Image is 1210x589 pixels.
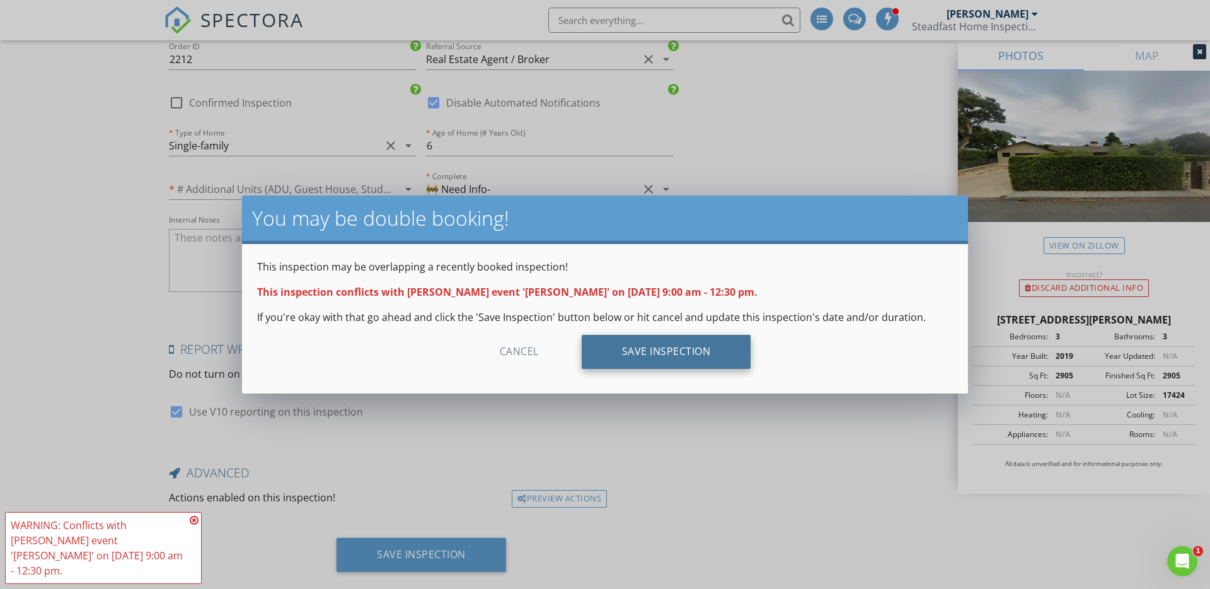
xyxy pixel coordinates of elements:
span: 1 [1193,546,1203,556]
p: If you're okay with that go ahead and click the 'Save Inspection' button below or hit cancel and ... [257,310,953,325]
p: This inspection may be overlapping a recently booked inspection! [257,259,953,274]
iframe: Intercom live chat [1167,546,1197,576]
strong: This inspection conflicts with [PERSON_NAME] event '[PERSON_NAME]' on [DATE] 9:00 am - 12:30 pm. [257,285,758,299]
div: Save Inspection [582,335,751,369]
div: WARNING: Conflicts with [PERSON_NAME] event '[PERSON_NAME]' on [DATE] 9:00 am - 12:30 pm. [11,518,186,578]
h2: You may be double booking! [252,206,958,231]
div: Cancel [459,335,579,369]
